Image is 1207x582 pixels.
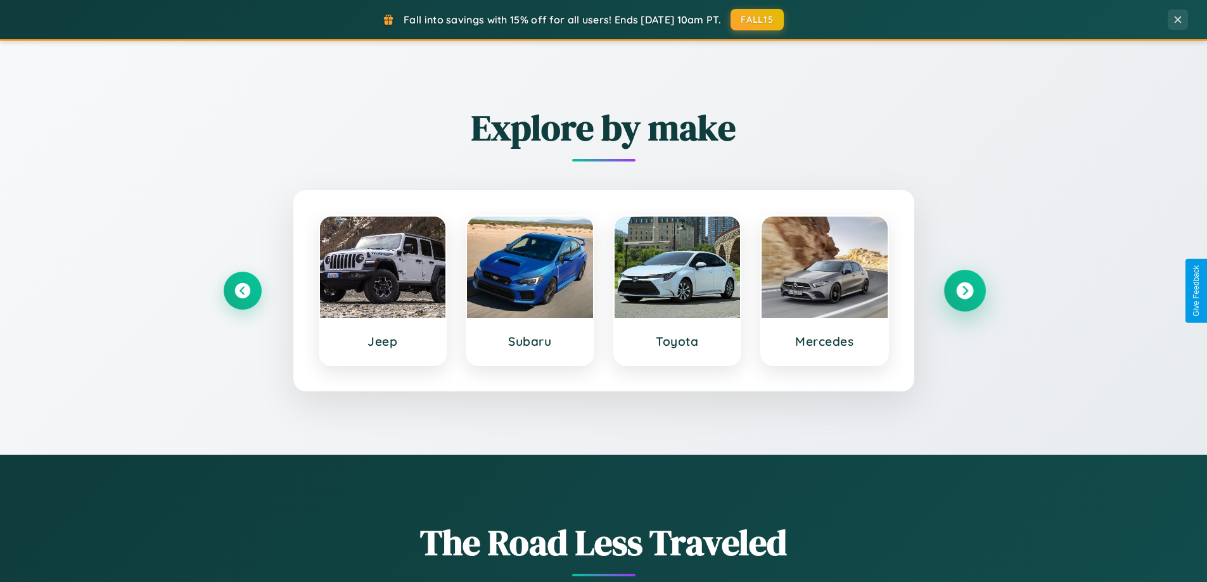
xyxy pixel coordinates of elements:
[333,334,433,349] h3: Jeep
[404,13,721,26] span: Fall into savings with 15% off for all users! Ends [DATE] 10am PT.
[774,334,875,349] h3: Mercedes
[1192,265,1201,317] div: Give Feedback
[480,334,580,349] h3: Subaru
[731,9,784,30] button: FALL15
[224,103,984,152] h2: Explore by make
[627,334,728,349] h3: Toyota
[224,518,984,567] h1: The Road Less Traveled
